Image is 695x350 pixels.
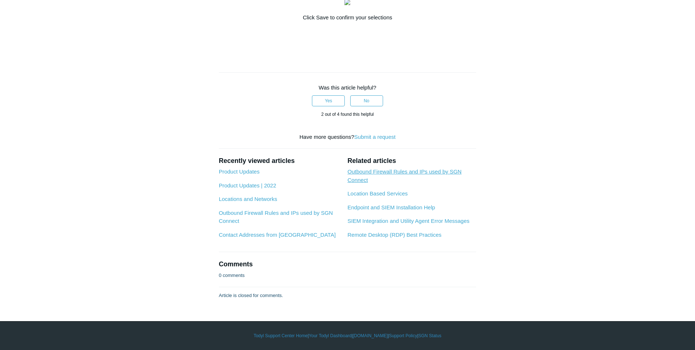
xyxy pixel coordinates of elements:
[312,95,345,106] button: This article was helpful
[347,168,462,183] a: Outbound Firewall Rules and IPs used by SGN Connect
[254,332,308,339] a: Todyl Support Center Home
[219,232,336,238] a: Contact Addresses from [GEOGRAPHIC_DATA]
[319,84,377,91] span: Was this article helpful?
[347,232,441,238] a: Remote Desktop (RDP) Best Practices
[389,332,417,339] a: Support Policy
[347,204,435,210] a: Endpoint and SIEM Installation Help
[309,332,351,339] a: Your Todyl Dashboard
[219,182,276,189] a: Product Updates | 2022
[219,133,476,141] div: Have more questions?
[347,218,469,224] a: SIEM Integration and Utility Agent Error Messages
[350,95,383,106] button: This article was not helpful
[219,156,340,166] h2: Recently viewed articles
[219,196,277,202] a: Locations and Networks
[219,13,476,22] p: Click Save to confirm your selections
[347,156,476,166] h2: Related articles
[219,168,260,175] a: Product Updates
[219,259,476,269] h2: Comments
[353,332,388,339] a: [DOMAIN_NAME]
[418,332,441,339] a: SGN Status
[219,272,245,279] p: 0 comments
[219,210,333,224] a: Outbound Firewall Rules and IPs used by SGN Connect
[321,112,374,117] span: 2 out of 4 found this helpful
[136,332,559,339] div: | | | |
[347,190,408,197] a: Location Based Services
[219,292,283,299] p: Article is closed for comments.
[354,134,395,140] a: Submit a request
